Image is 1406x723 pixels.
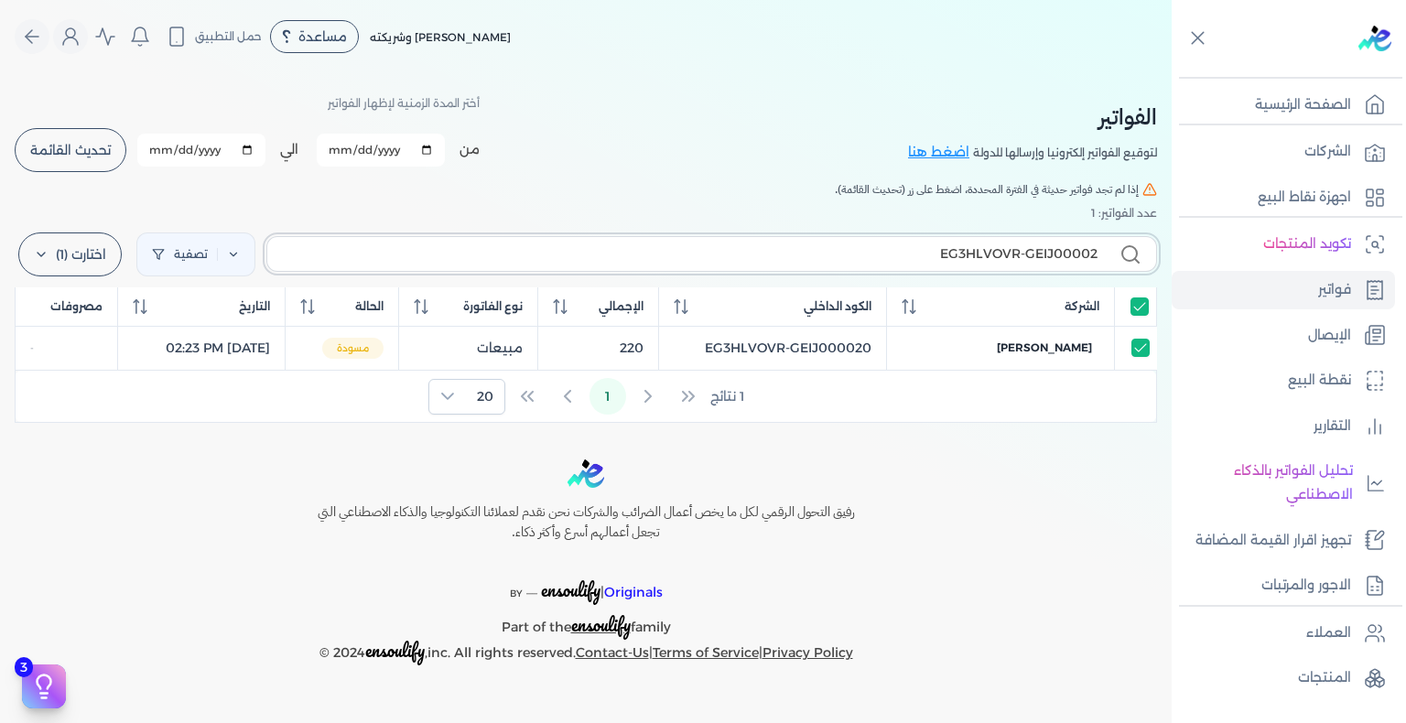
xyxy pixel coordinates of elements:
[1304,140,1351,164] p: الشركات
[1308,324,1351,348] p: الإيصال
[1306,621,1351,645] p: العملاء
[762,644,853,661] a: Privacy Policy
[298,30,347,43] span: مساعدة
[538,326,659,371] td: 220
[1065,298,1099,315] span: الشركة
[908,101,1157,134] h2: الفواتير
[278,502,893,542] h6: رفيق التحول الرقمي لكل ما يخص أعمال الضرائب والشركات نحن نقدم لعملائنا التكنولوجيا والذكاء الاصطن...
[399,326,538,371] td: مبيعات
[1172,271,1395,309] a: فواتير
[161,21,266,52] button: حمل التطبيق
[1172,567,1395,605] a: الاجور والمرتبات
[1172,133,1395,171] a: الشركات
[1172,225,1395,264] a: تكويد المنتجات
[136,232,255,276] a: تصفية
[370,30,511,44] span: [PERSON_NAME] وشريكته
[280,140,298,159] label: الي
[30,341,103,356] div: -
[589,378,626,415] button: Page 1
[1172,407,1395,446] a: التقارير
[571,619,631,635] a: ensoulify
[1172,178,1395,217] a: اجهزة نقاط البيع
[50,298,103,315] span: مصروفات
[466,380,504,414] span: Rows per page
[1172,614,1395,653] a: العملاء
[1318,278,1351,302] p: فواتير
[1358,26,1391,51] img: logo
[460,140,480,159] label: من
[1172,361,1395,400] a: نقطة البيع
[278,639,893,665] p: © 2024 ,inc. All rights reserved. | |
[1172,522,1395,560] a: تجهيز اقرار القيمة المضافة
[278,556,893,606] p: |
[973,141,1157,165] p: لتوقيع الفواتير إلكترونيا وإرسالها للدولة
[576,644,649,661] a: Contact-Us
[1172,452,1395,513] a: تحليل الفواتير بالذكاء الاصطناعي
[510,588,523,599] span: BY
[239,298,270,315] span: التاريخ
[1172,86,1395,124] a: الصفحة الرئيسية
[282,244,1098,264] input: بحث في الفواتير الحالية...
[278,606,893,640] p: Part of the family
[1298,666,1351,690] p: المنتجات
[568,459,604,488] img: logo
[328,92,480,115] p: أختر المدة الزمنية لإظهار الفواتير
[604,584,663,600] span: Originals
[463,298,523,315] span: نوع الفاتورة
[118,326,286,371] td: [DATE] 02:23 PM
[270,20,359,53] div: مساعدة
[659,326,887,371] td: EG3HLVOVR-GEIJ000020
[1288,369,1351,393] p: نقطة البيع
[997,340,1092,356] span: [PERSON_NAME]
[908,143,973,163] a: اضغط هنا
[571,610,631,639] span: ensoulify
[15,657,33,677] span: 3
[1263,232,1351,256] p: تكويد المنتجات
[365,636,425,664] span: ensoulify
[1261,574,1351,598] p: الاجور والمرتبات
[15,128,126,172] button: تحديث القائمة
[653,644,759,661] a: Terms of Service
[18,232,122,276] label: اختارت (1)
[1314,415,1351,438] p: التقارير
[1181,459,1353,506] p: تحليل الفواتير بالذكاء الاصطناعي
[322,338,384,360] span: مسودة
[1195,529,1351,553] p: تجهيز اقرار القيمة المضافة
[599,298,644,315] span: الإجمالي
[22,664,66,708] button: 3
[710,387,744,406] span: 1 نتائج
[355,298,384,315] span: الحالة
[15,205,1157,221] div: عدد الفواتير: 1
[195,28,262,45] span: حمل التطبيق
[835,181,1139,198] span: إذا لم تجد فواتير حديثة في الفترة المحددة، اضغط على زر (تحديث القائمة).
[1172,659,1395,697] a: المنتجات
[804,298,871,315] span: الكود الداخلي
[541,576,600,604] span: ensoulify
[1172,317,1395,355] a: الإيصال
[526,583,537,595] sup: __
[30,144,111,156] span: تحديث القائمة
[1255,93,1351,117] p: الصفحة الرئيسية
[1258,186,1351,210] p: اجهزة نقاط البيع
